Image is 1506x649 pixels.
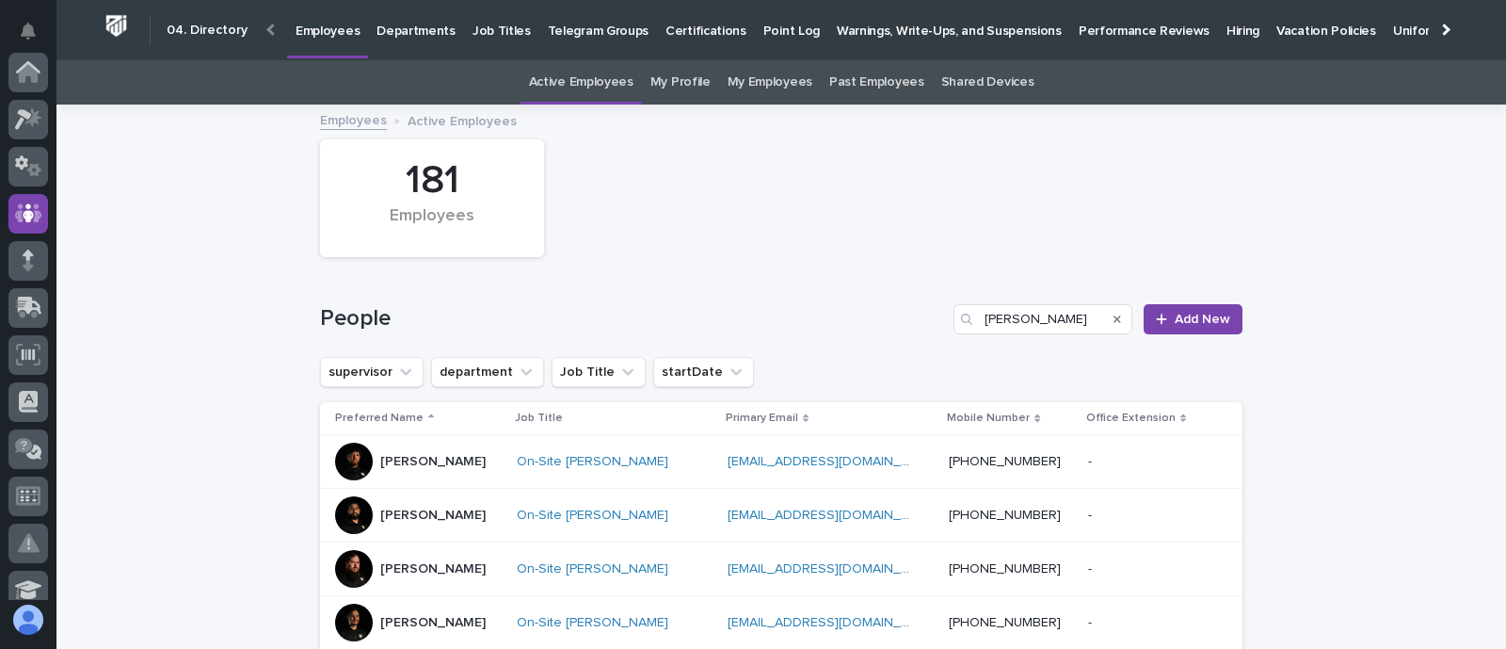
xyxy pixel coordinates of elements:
a: [PHONE_NUMBER] [949,509,1061,522]
a: [EMAIL_ADDRESS][DOMAIN_NAME] [728,509,940,522]
a: Employees [320,108,387,130]
p: Preferred Name [335,408,424,429]
button: startDate [653,357,754,387]
p: - [1088,611,1096,631]
p: - [1088,504,1096,524]
a: Active Employees [529,60,633,105]
button: users-avatar [8,600,48,640]
button: supervisor [320,357,424,387]
div: Employees [352,206,512,246]
a: On-Site [PERSON_NAME] [517,454,668,470]
a: [PHONE_NUMBER] [949,562,1061,576]
a: Add New [1144,304,1242,334]
h1: People [320,305,946,333]
a: [EMAIL_ADDRESS][DOMAIN_NAME] [728,562,940,576]
a: On-Site [PERSON_NAME] [517,508,668,524]
a: My Profile [650,60,711,105]
p: Active Employees [408,109,517,130]
p: [PERSON_NAME] [380,508,486,524]
tr: [PERSON_NAME]On-Site [PERSON_NAME] [EMAIL_ADDRESS][DOMAIN_NAME] [PHONE_NUMBER]-- [320,543,1242,596]
input: Search [953,304,1132,334]
a: On-Site [PERSON_NAME] [517,615,668,631]
p: - [1088,558,1096,577]
p: Office Extension [1086,408,1176,429]
a: Past Employees [829,60,924,105]
button: Job Title [552,357,646,387]
a: [EMAIL_ADDRESS][DOMAIN_NAME] [728,616,940,629]
p: [PERSON_NAME] [380,454,486,470]
p: [PERSON_NAME] [380,561,486,577]
a: [EMAIL_ADDRESS][DOMAIN_NAME] [728,455,940,468]
div: Notifications [24,23,48,53]
button: department [431,357,544,387]
h2: 04. Directory [167,23,248,39]
p: [PERSON_NAME] [380,615,486,631]
p: Job Title [515,408,563,429]
p: Primary Email [726,408,798,429]
p: - [1088,450,1096,470]
a: My Employees [728,60,812,105]
img: Workspace Logo [99,8,134,43]
a: [PHONE_NUMBER] [949,455,1061,468]
a: On-Site [PERSON_NAME] [517,561,668,577]
p: Mobile Number [947,408,1030,429]
tr: [PERSON_NAME]On-Site [PERSON_NAME] [EMAIL_ADDRESS][DOMAIN_NAME] [PHONE_NUMBER]-- [320,435,1242,489]
div: 181 [352,157,512,204]
span: Add New [1175,313,1230,326]
a: Shared Devices [941,60,1034,105]
button: Notifications [8,11,48,51]
a: [PHONE_NUMBER] [949,616,1061,629]
tr: [PERSON_NAME]On-Site [PERSON_NAME] [EMAIL_ADDRESS][DOMAIN_NAME] [PHONE_NUMBER]-- [320,489,1242,543]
